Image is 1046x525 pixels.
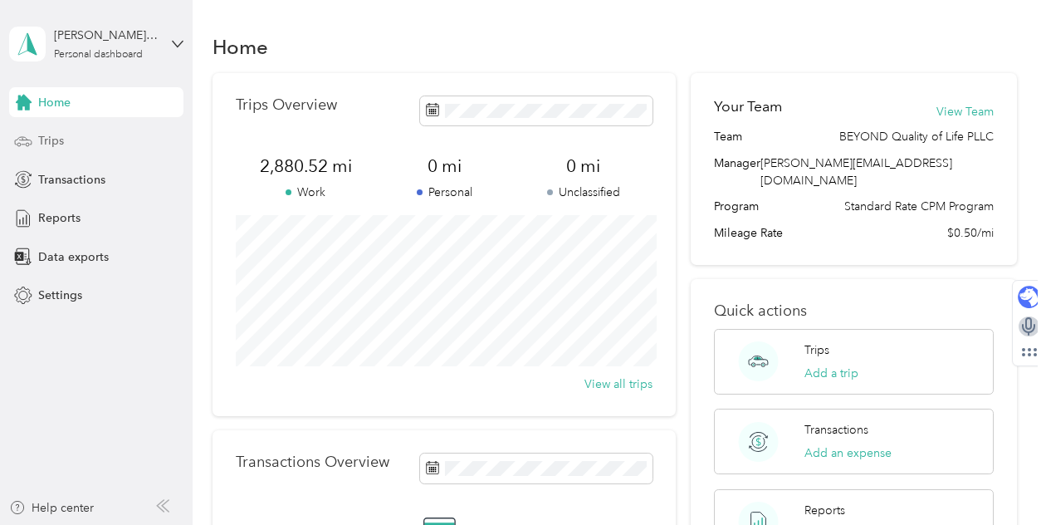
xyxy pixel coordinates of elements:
[9,499,94,517] button: Help center
[714,128,742,145] span: Team
[714,198,759,215] span: Program
[236,454,389,471] p: Transactions Overview
[584,375,653,393] button: View all trips
[953,432,1046,525] iframe: Everlance-gr Chat Button Frame
[804,444,892,462] button: Add an expense
[514,184,653,201] p: Unclassified
[804,365,858,382] button: Add a trip
[714,155,760,189] span: Manager
[947,224,994,242] span: $0.50/mi
[38,94,71,111] span: Home
[375,184,514,201] p: Personal
[375,155,514,178] span: 0 mi
[38,171,105,189] span: Transactions
[54,27,158,44] div: [PERSON_NAME][EMAIL_ADDRESS][DOMAIN_NAME]
[236,155,374,178] span: 2,880.52 mi
[236,184,374,201] p: Work
[804,502,845,519] p: Reports
[38,248,109,266] span: Data exports
[936,103,994,120] button: View Team
[839,128,994,145] span: BEYOND Quality of Life PLLC
[38,209,81,227] span: Reports
[804,421,868,439] p: Transactions
[804,341,829,359] p: Trips
[54,50,143,60] div: Personal dashboard
[844,198,994,215] span: Standard Rate CPM Program
[236,96,337,114] p: Trips Overview
[213,38,268,56] h1: Home
[760,156,952,188] span: [PERSON_NAME][EMAIL_ADDRESS][DOMAIN_NAME]
[38,287,82,304] span: Settings
[714,302,995,320] p: Quick actions
[38,132,64,150] span: Trips
[714,96,782,117] h2: Your Team
[514,155,653,178] span: 0 mi
[714,224,783,242] span: Mileage Rate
